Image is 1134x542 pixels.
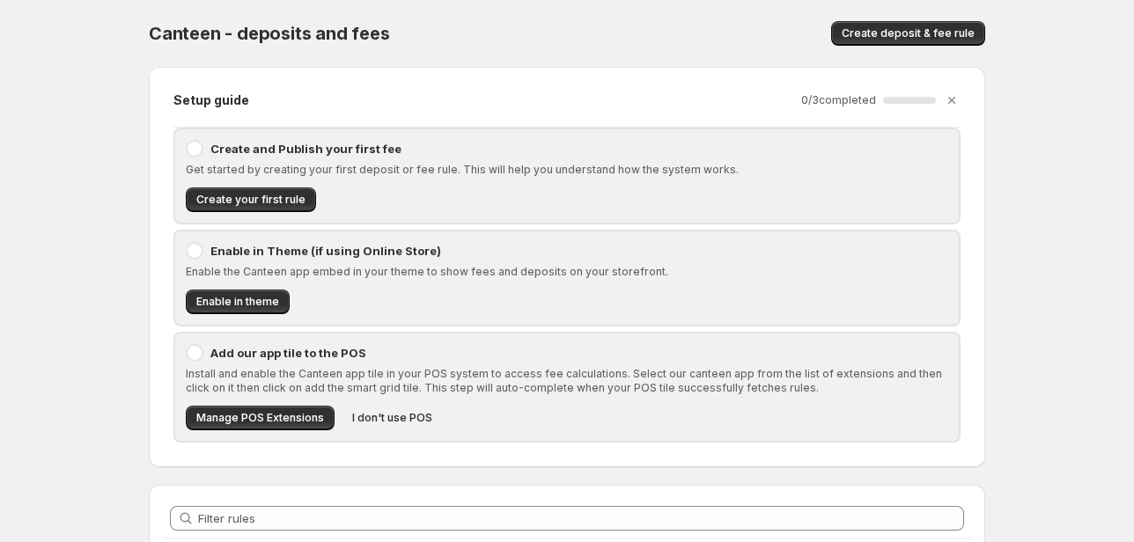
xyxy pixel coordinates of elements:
[186,289,290,314] button: Enable in theme
[196,295,279,309] span: Enable in theme
[186,406,335,430] button: Manage POS Extensions
[210,344,948,362] p: Add our app tile to the POS
[801,93,876,107] p: 0 / 3 completed
[196,193,306,207] span: Create your first rule
[342,406,443,430] button: I don't use POS
[149,23,390,44] span: Canteen - deposits and fees
[186,265,948,279] p: Enable the Canteen app embed in your theme to show fees and deposits on your storefront.
[939,88,964,113] button: Dismiss setup guide
[352,411,432,425] span: I don't use POS
[198,506,964,531] input: Filter rules
[210,242,948,260] p: Enable in Theme (if using Online Store)
[186,367,948,395] p: Install and enable the Canteen app tile in your POS system to access fee calculations. Select our...
[196,411,324,425] span: Manage POS Extensions
[186,163,948,177] p: Get started by creating your first deposit or fee rule. This will help you understand how the sys...
[831,21,985,46] button: Create deposit & fee rule
[210,140,948,157] p: Create and Publish your first fee
[842,26,975,40] span: Create deposit & fee rule
[186,187,316,212] button: Create your first rule
[173,92,249,109] h2: Setup guide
